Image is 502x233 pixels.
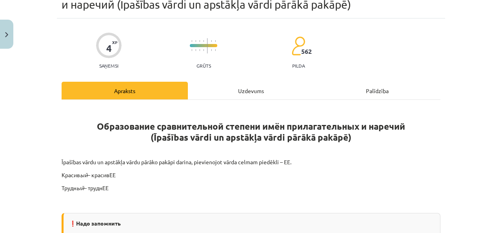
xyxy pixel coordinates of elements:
[62,171,440,179] p: Красив – красивЕЕ
[211,49,212,51] img: icon-short-line-57e1e144782c952c97e751825c79c345078a6d821885a25fce030b3d8c18986b.svg
[199,49,200,51] img: icon-short-line-57e1e144782c952c97e751825c79c345078a6d821885a25fce030b3d8c18986b.svg
[112,40,117,44] span: XP
[199,40,200,42] img: icon-short-line-57e1e144782c952c97e751825c79c345078a6d821885a25fce030b3d8c18986b.svg
[291,36,305,56] img: students-c634bb4e5e11cddfef0936a35e636f08e4e9abd3cc4e673bd6f9a4125e45ecb1.svg
[5,32,8,37] img: icon-close-lesson-0947bae3869378f0d4975bcd49f059093ad1ed9edebbc8119c70593378902aed.svg
[80,171,87,178] i: ый
[292,63,305,68] p: pilda
[62,184,440,192] p: Трудн – труднЕЕ
[191,49,192,51] img: icon-short-line-57e1e144782c952c97e751825c79c345078a6d821885a25fce030b3d8c18986b.svg
[76,184,84,191] i: ый
[188,82,314,99] div: Uzdevums
[191,40,192,42] img: icon-short-line-57e1e144782c952c97e751825c79c345078a6d821885a25fce030b3d8c18986b.svg
[96,63,122,68] p: Saņemsi
[211,40,212,42] img: icon-short-line-57e1e144782c952c97e751825c79c345078a6d821885a25fce030b3d8c18986b.svg
[195,49,196,51] img: icon-short-line-57e1e144782c952c97e751825c79c345078a6d821885a25fce030b3d8c18986b.svg
[215,49,216,51] img: icon-short-line-57e1e144782c952c97e751825c79c345078a6d821885a25fce030b3d8c18986b.svg
[215,40,216,42] img: icon-short-line-57e1e144782c952c97e751825c79c345078a6d821885a25fce030b3d8c18986b.svg
[106,43,112,54] div: 4
[314,82,440,99] div: Palīdzība
[195,40,196,42] img: icon-short-line-57e1e144782c952c97e751825c79c345078a6d821885a25fce030b3d8c18986b.svg
[196,63,211,68] p: Grūts
[203,40,204,42] img: icon-short-line-57e1e144782c952c97e751825c79c345078a6d821885a25fce030b3d8c18986b.svg
[62,82,188,99] div: Apraksts
[203,49,204,51] img: icon-short-line-57e1e144782c952c97e751825c79c345078a6d821885a25fce030b3d8c18986b.svg
[301,48,312,55] span: 562
[97,121,405,132] strong: Образование сравнительной степени имён прилагательных и наречий
[207,38,208,53] img: icon-long-line-d9ea69661e0d244f92f715978eff75569469978d946b2353a9bb055b3ed8787d.svg
[151,132,351,143] strong: (Īpašības vārdi un apstākļa vārdi pārākā pakāpē)
[69,220,121,227] strong: ❗Надо запомнить
[62,158,440,166] p: Īpašības vārdu un apstākļa vārdu pārāko pakāpi darina, pievienojot vārda celmam piedēkli – ЕЕ.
